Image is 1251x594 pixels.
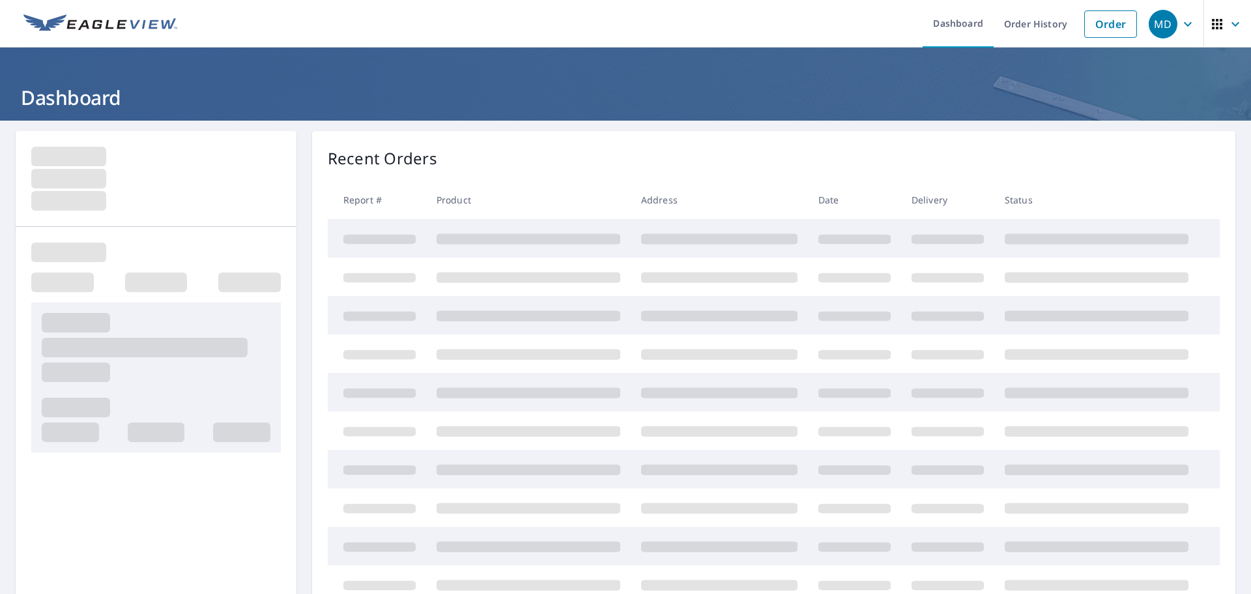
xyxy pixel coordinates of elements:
[16,84,1235,111] h1: Dashboard
[23,14,177,34] img: EV Logo
[901,181,994,219] th: Delivery
[1149,10,1177,38] div: MD
[328,147,437,170] p: Recent Orders
[426,181,631,219] th: Product
[631,181,808,219] th: Address
[994,181,1199,219] th: Status
[808,181,901,219] th: Date
[1084,10,1137,38] a: Order
[328,181,426,219] th: Report #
